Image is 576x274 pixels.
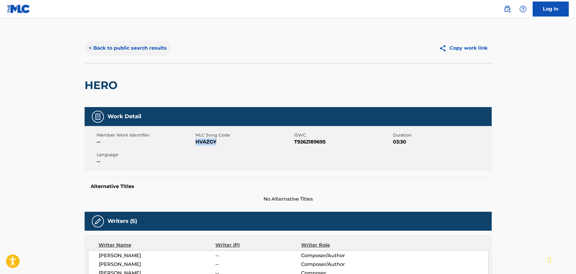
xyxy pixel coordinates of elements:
[94,113,101,120] img: Work Detail
[97,152,194,158] span: Language
[517,3,529,15] div: Help
[548,251,551,269] div: Drag
[215,242,301,249] div: Writer IPI
[97,132,194,138] span: Member Work Identifier
[504,5,511,13] img: search
[519,5,527,13] img: help
[107,218,137,225] h5: Writers (5)
[85,79,120,92] h2: HERO
[215,261,301,268] span: --
[301,242,379,249] div: Writer Role
[85,41,171,56] button: < Back to public search results
[97,138,194,146] span: --
[97,158,194,165] span: --
[91,183,486,189] h5: Alternative Titles
[301,261,379,268] span: Composer/Author
[435,41,492,56] button: Copy work link
[99,252,216,259] span: [PERSON_NAME]
[393,132,490,138] span: Duration
[301,252,379,259] span: Composer/Author
[7,5,30,13] img: MLC Logo
[533,2,569,17] a: Log In
[501,3,513,15] a: Public Search
[546,245,576,274] iframe: Chat Widget
[85,195,492,203] span: No Alternative Titles
[393,138,490,146] span: 03:30
[99,261,216,268] span: [PERSON_NAME]
[215,252,301,259] span: --
[98,242,216,249] div: Writer Name
[195,138,293,146] span: HVAZGY
[294,132,391,138] span: ISWC
[439,45,450,52] img: Copy work link
[294,138,391,146] span: T9262189695
[94,218,101,225] img: Writers
[107,113,141,120] h5: Work Detail
[195,132,293,138] span: MLC Song Code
